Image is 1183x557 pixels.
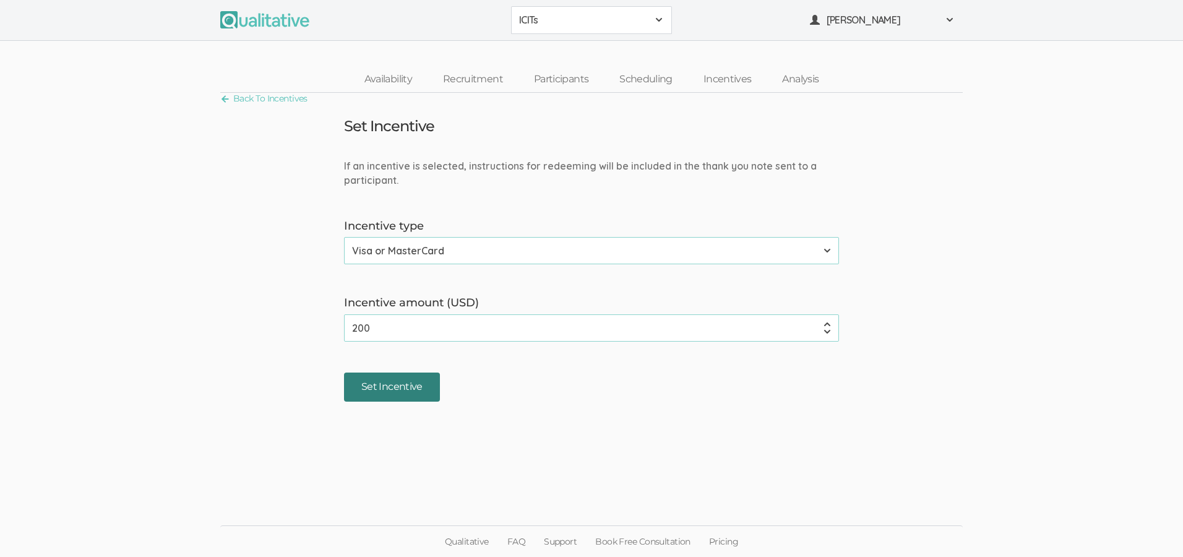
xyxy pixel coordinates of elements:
[428,66,518,93] a: Recruitment
[1121,498,1183,557] iframe: Chat Widget
[535,526,586,557] a: Support
[335,159,848,188] div: If an incentive is selected, instructions for redeeming will be included in the thank you note se...
[511,6,672,34] button: ICITs
[688,66,767,93] a: Incentives
[436,526,498,557] a: Qualitative
[498,526,535,557] a: FAQ
[586,526,700,557] a: Book Free Consultation
[344,295,839,311] label: Incentive amount (USD)
[518,66,604,93] a: Participants
[604,66,688,93] a: Scheduling
[220,11,309,28] img: Qualitative
[700,526,747,557] a: Pricing
[827,13,938,27] span: [PERSON_NAME]
[767,66,834,93] a: Analysis
[344,373,440,402] input: Set Incentive
[220,90,308,107] a: Back To Incentives
[802,6,963,34] button: [PERSON_NAME]
[519,13,648,27] span: ICITs
[344,118,435,134] h3: Set Incentive
[349,66,428,93] a: Availability
[344,218,839,235] label: Incentive type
